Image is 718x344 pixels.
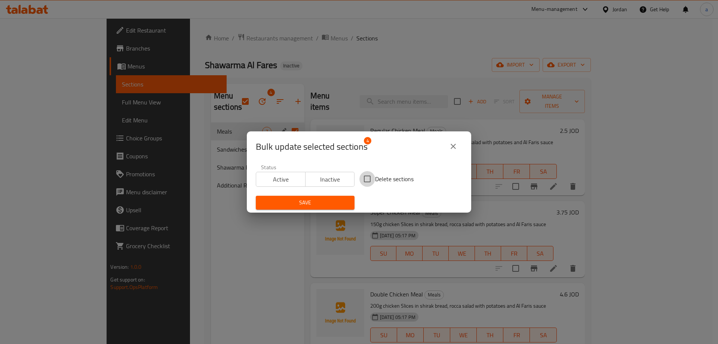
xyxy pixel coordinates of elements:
button: Inactive [305,172,355,187]
span: Delete sections [375,174,414,183]
span: Selected section count [256,141,368,153]
span: 4 [364,137,371,144]
button: Active [256,172,306,187]
button: close [444,137,462,155]
span: Inactive [309,174,352,185]
span: Active [259,174,303,185]
button: Save [256,196,355,210]
span: Save [262,198,349,207]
